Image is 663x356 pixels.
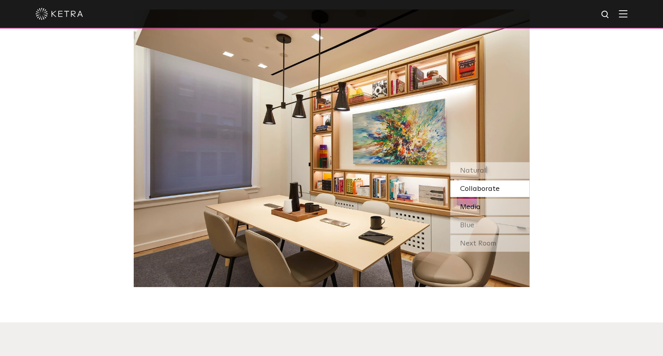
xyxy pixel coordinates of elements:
[460,203,481,210] span: Media
[460,221,474,228] span: Blue
[450,235,529,251] div: Next Room
[134,10,529,287] img: SS-Desktop-CEC-05
[619,10,627,17] img: Hamburger%20Nav.svg
[36,8,83,20] img: ketra-logo-2019-white
[460,185,500,192] span: Collaborate
[460,167,486,174] span: Natural
[600,10,610,20] img: search icon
